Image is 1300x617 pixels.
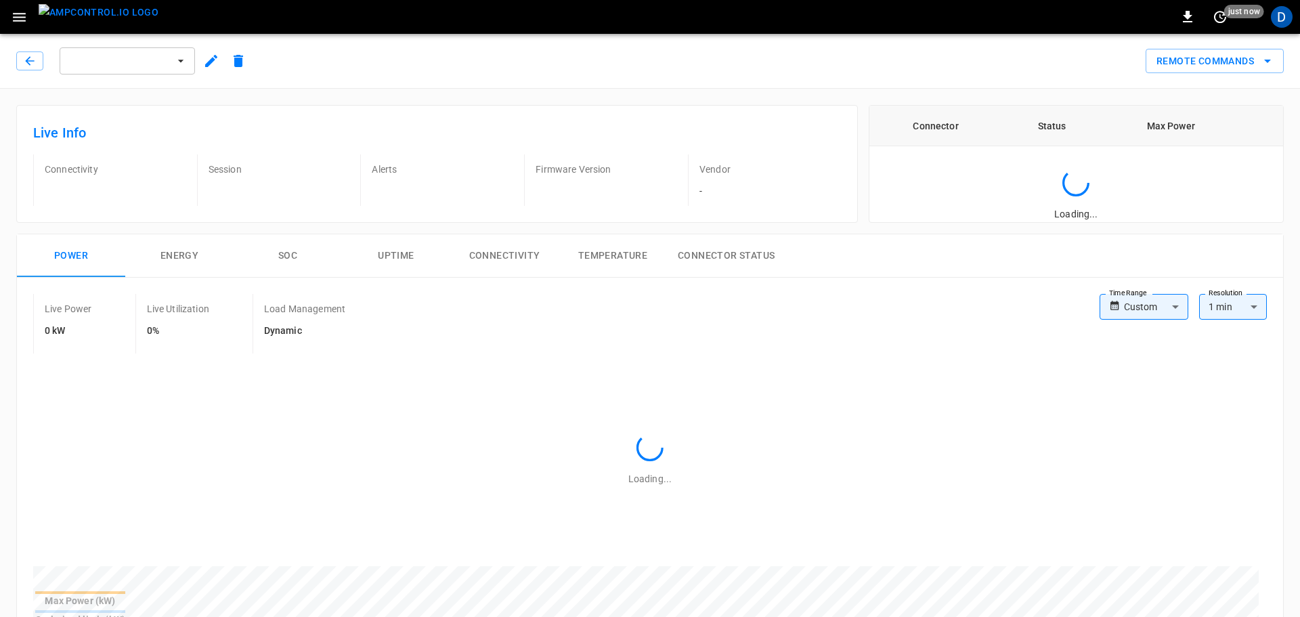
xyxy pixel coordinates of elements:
h6: 0% [147,324,209,339]
button: Energy [125,234,234,278]
table: connector table [869,106,1283,146]
span: Loading... [1054,209,1098,219]
p: Live Utilization [147,302,209,316]
label: Resolution [1209,288,1242,299]
span: just now [1224,5,1264,18]
p: Alerts [372,163,513,176]
p: Session [209,163,350,176]
th: Max Power [1102,106,1240,146]
div: 1 min [1199,294,1267,320]
th: Status [1002,106,1101,146]
p: Vendor [699,163,841,176]
p: Live Power [45,302,92,316]
button: Connector Status [667,234,785,278]
button: Connectivity [450,234,559,278]
th: Connector [869,106,1003,146]
button: Remote Commands [1146,49,1284,74]
span: Loading... [628,473,672,484]
label: Time Range [1109,288,1147,299]
p: Firmware Version [536,163,677,176]
h6: Live Info [33,122,841,144]
img: ampcontrol.io logo [39,4,158,21]
button: Temperature [559,234,667,278]
button: set refresh interval [1209,6,1231,28]
p: Connectivity [45,163,186,176]
button: Power [17,234,125,278]
div: Custom [1124,294,1188,320]
p: Load Management [264,302,345,316]
div: remote commands options [1146,49,1284,74]
div: profile-icon [1271,6,1293,28]
p: - [699,184,841,198]
button: Uptime [342,234,450,278]
h6: Dynamic [264,324,345,339]
h6: 0 kW [45,324,92,339]
button: SOC [234,234,342,278]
